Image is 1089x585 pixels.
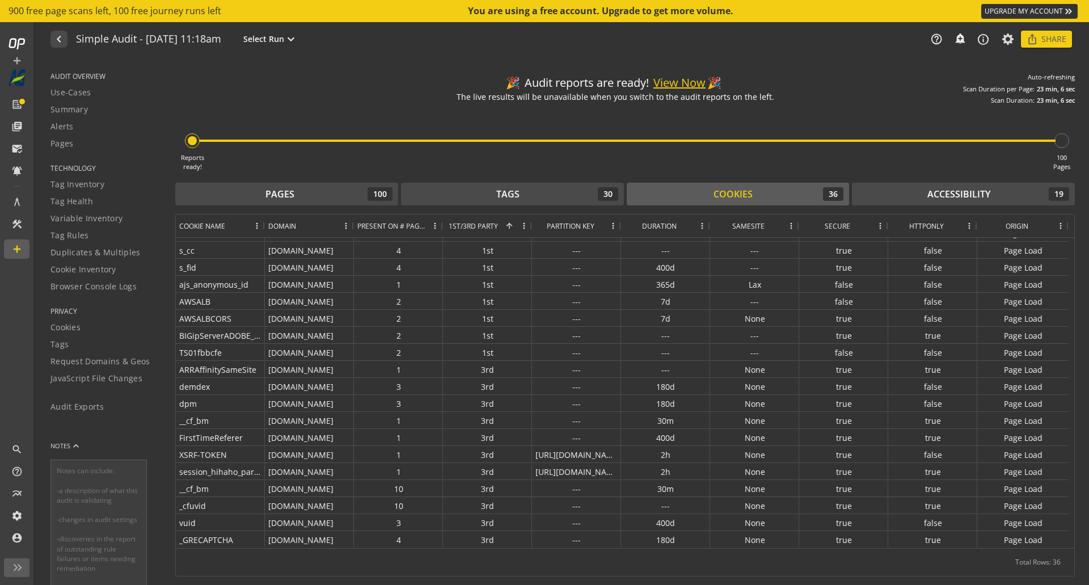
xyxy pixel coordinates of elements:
[268,221,296,231] span: Domain
[888,293,977,309] div: false
[457,91,774,103] div: The live results will be unavailable when you switch to the audit reports on the left.
[621,378,710,394] div: 180d
[621,480,710,496] div: 30m
[710,327,799,343] div: ---
[179,221,225,231] span: Cookie Name
[799,412,888,428] div: true
[977,395,1069,411] div: Page Load
[977,429,1069,445] div: Page Load
[243,33,284,45] span: Select Run
[799,395,888,411] div: true
[176,395,265,411] div: dpm
[50,322,81,333] span: Cookies
[977,412,1069,428] div: Page Load
[1015,549,1061,576] div: Total Rows: 36
[265,361,354,377] div: [DOMAIN_NAME]
[621,531,710,548] div: 180d
[710,293,799,309] div: ---
[977,446,1069,462] div: Page Load
[265,497,354,514] div: [DOMAIN_NAME]
[176,446,265,462] div: XSRF-TOKEN
[888,514,977,531] div: false
[888,429,977,445] div: true
[265,327,354,343] div: [DOMAIN_NAME]
[50,71,161,81] span: AUDIT OVERVIEW
[532,259,621,275] div: ---
[532,429,621,445] div: ---
[11,55,23,66] mat-icon: add
[627,183,850,205] button: Cookies36
[799,446,888,462] div: true
[710,378,799,394] div: None
[532,361,621,377] div: ---
[888,378,977,394] div: false
[621,276,710,292] div: 365d
[354,310,443,326] div: 2
[532,480,621,496] div: ---
[265,446,354,462] div: [DOMAIN_NAME]
[354,514,443,531] div: 3
[11,532,23,544] mat-icon: account_circle
[265,378,354,394] div: [DOMAIN_NAME]
[888,480,977,496] div: true
[354,327,443,343] div: 2
[532,293,621,309] div: ---
[888,259,977,275] div: false
[977,276,1069,292] div: Page Load
[799,463,888,479] div: true
[50,121,74,132] span: Alerts
[50,432,82,460] button: NOTES
[799,327,888,343] div: true
[598,187,618,201] div: 30
[799,361,888,377] div: true
[175,183,398,205] button: Pages100
[710,446,799,462] div: None
[799,242,888,258] div: true
[954,32,965,44] mat-icon: add_alert
[176,378,265,394] div: demdex
[50,138,74,149] span: Pages
[11,121,23,132] mat-icon: library_books
[265,188,294,201] div: Pages
[710,361,799,377] div: None
[443,293,532,309] div: 1st
[825,221,850,231] span: Secure
[506,75,520,91] div: 🎉
[11,510,23,521] mat-icon: settings
[176,412,265,428] div: __cf_bm
[176,344,265,360] div: TS01fbbcfe
[354,463,443,479] div: 1
[977,242,1069,258] div: Page Load
[50,179,104,190] span: Tag Inventory
[927,188,990,201] div: Accessibility
[888,361,977,377] div: true
[799,514,888,531] div: true
[265,310,354,326] div: [DOMAIN_NAME]
[11,143,23,154] mat-icon: mark_email_read
[265,242,354,258] div: [DOMAIN_NAME]
[532,242,621,258] div: ---
[443,412,532,428] div: 3rd
[977,327,1069,343] div: Page Load
[710,480,799,496] div: None
[532,497,621,514] div: ---
[977,378,1069,394] div: Page Load
[50,247,141,258] span: Duplicates & Multiples
[532,514,621,531] div: ---
[799,497,888,514] div: true
[50,401,104,413] span: Audit Exports
[443,327,532,343] div: 1st
[707,75,721,91] div: 🎉
[888,276,977,292] div: false
[50,104,88,115] span: Summary
[176,293,265,309] div: AWSALB
[532,276,621,292] div: ---
[181,153,204,171] div: Reports ready!
[621,242,710,258] div: ---
[532,327,621,343] div: ---
[621,463,710,479] div: 2h
[265,514,354,531] div: [DOMAIN_NAME]
[852,183,1075,205] button: Accessibility19
[710,429,799,445] div: None
[50,373,142,384] span: JavaScript File Changes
